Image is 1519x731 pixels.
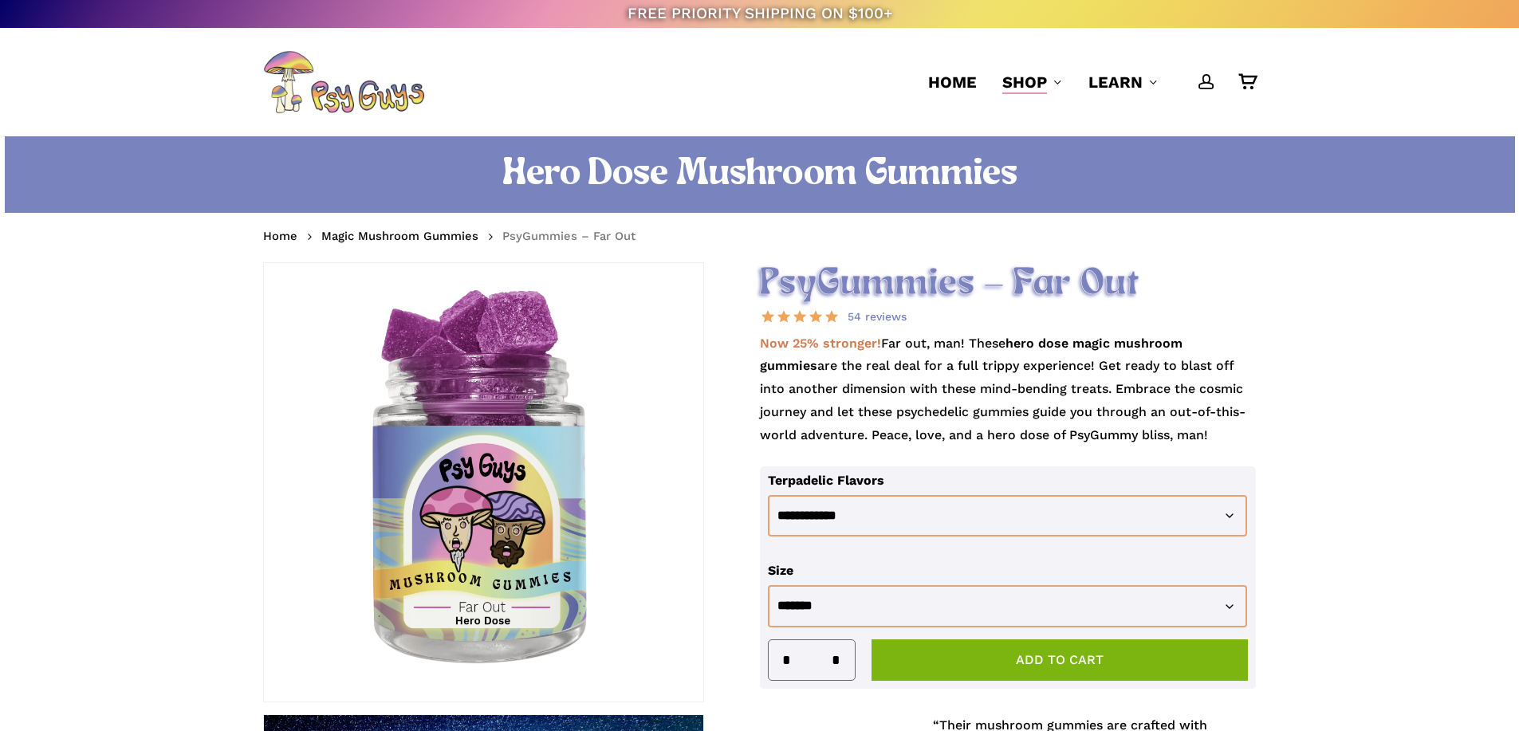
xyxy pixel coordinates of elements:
h2: PsyGummies – Far Out [760,262,1257,306]
button: Add to cart [872,639,1249,681]
label: Terpadelic Flavors [768,473,884,488]
span: Learn [1088,73,1143,92]
nav: Main Menu [915,28,1256,136]
a: Home [263,228,297,244]
span: Home [928,73,977,92]
label: Size [768,563,793,578]
a: Shop [1002,71,1063,93]
span: PsyGummies – Far Out [502,229,636,243]
a: Home [928,71,977,93]
input: Product quantity [796,640,826,680]
h1: Hero Dose Mushroom Gummies [263,152,1256,197]
a: Magic Mushroom Gummies [321,228,478,244]
a: Learn [1088,71,1159,93]
span: Shop [1002,73,1047,92]
img: PsyGuys [263,50,424,114]
strong: Now 25% stronger! [760,336,881,351]
p: Far out, man! These are the real deal for a full trippy experience! Get ready to blast off into a... [760,332,1257,466]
